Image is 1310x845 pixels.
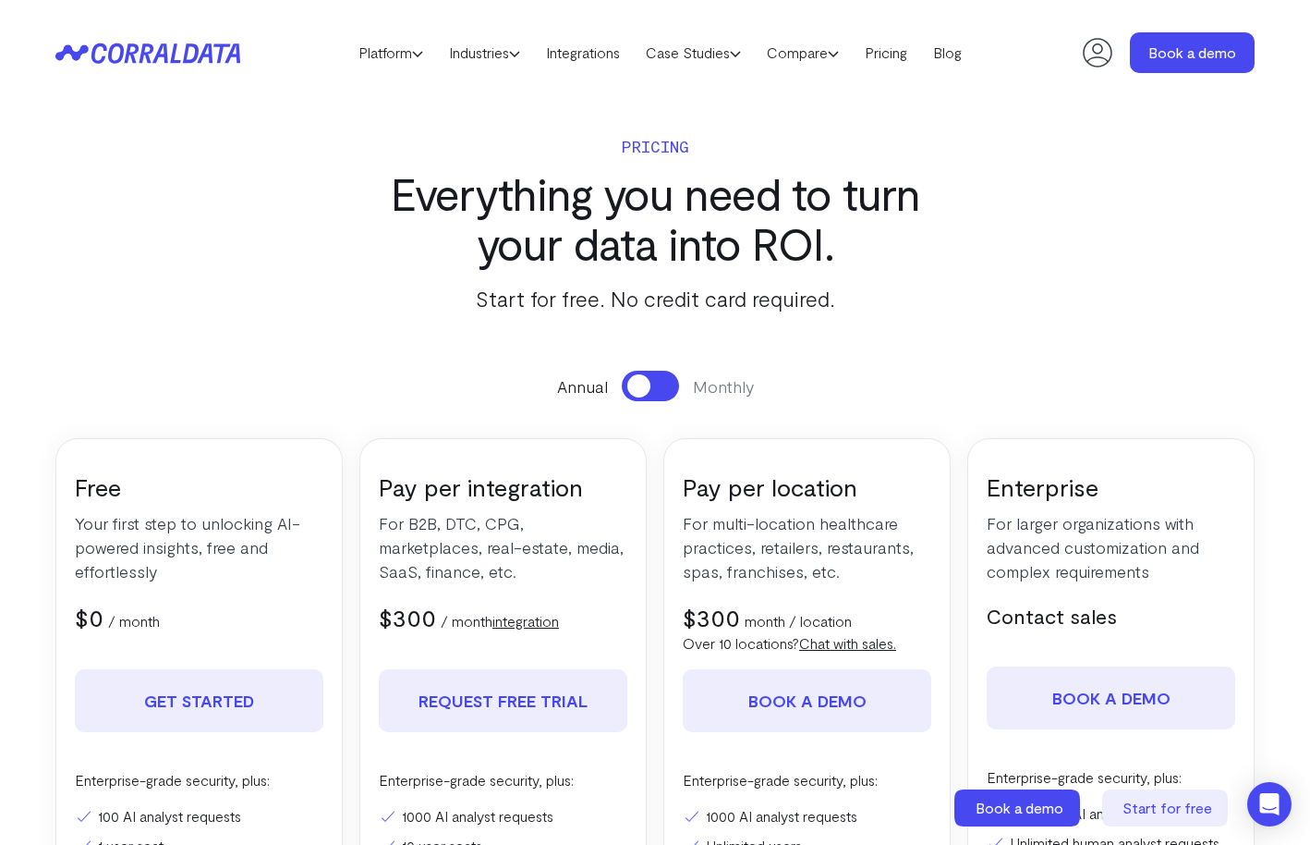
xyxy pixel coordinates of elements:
[987,602,1235,630] h5: Contact sales
[75,511,323,583] p: Your first step to unlocking AI-powered insights, free and effortlessly
[379,603,436,631] span: $300
[987,766,1235,789] p: Enterprise-grade security, plus:
[1102,790,1231,827] a: Start for free
[379,769,627,791] p: Enterprise-grade security, plus:
[379,669,627,732] a: REQUEST FREE TRIAL
[346,39,436,67] a: Platform
[557,374,608,398] span: Annual
[355,133,955,159] p: Pricing
[75,769,323,791] p: Enterprise-grade security, plus:
[75,471,323,502] h3: Free
[693,374,754,398] span: Monthly
[683,471,931,502] h3: Pay per location
[441,610,559,632] p: / month
[379,511,627,583] p: For B2B, DTC, CPG, marketplaces, real-estate, media, SaaS, finance, etc.
[379,805,627,827] li: 1000 AI analyst requests
[1130,32,1255,73] a: Book a demo
[633,39,754,67] a: Case Studies
[745,610,852,632] p: month / location
[683,769,931,791] p: Enterprise-grade security, plus:
[75,805,323,827] li: 100 AI analyst requests
[683,632,931,655] p: Over 10 locations?
[683,603,740,631] span: $300
[355,282,955,315] p: Start for free. No credit card required.
[1247,782,1292,827] div: Open Intercom Messenger
[683,511,931,583] p: For multi-location healthcare practices, retailers, restaurants, spas, franchises, etc.
[683,805,931,827] li: 1000 AI analyst requests
[920,39,975,67] a: Blog
[987,511,1235,583] p: For larger organizations with advanced customization and complex requirements
[683,669,931,732] a: Book a demo
[75,603,103,631] span: $0
[1122,799,1212,816] span: Start for free
[852,39,920,67] a: Pricing
[976,799,1063,816] span: Book a demo
[533,39,633,67] a: Integrations
[355,168,955,268] h3: Everything you need to turn your data into ROI.
[436,39,533,67] a: Industries
[75,669,323,732] a: Get Started
[754,39,852,67] a: Compare
[987,471,1235,502] h3: Enterprise
[492,612,559,630] a: integration
[987,667,1235,729] a: Book a demo
[108,610,160,632] p: / month
[379,471,627,502] h3: Pay per integration
[799,634,896,652] a: Chat with sales.
[954,790,1084,827] a: Book a demo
